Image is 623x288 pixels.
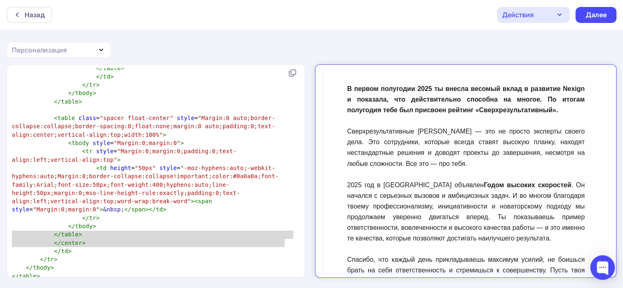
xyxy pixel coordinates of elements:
span: tbody [33,264,50,271]
div: Далее [585,10,607,20]
span: </ [12,273,19,279]
span: tbody [75,90,93,96]
span: > [110,73,114,80]
span: ></ [145,206,156,213]
span: В первом полугодии 2025 ты внесла весомый вклад в развитие Nexign и показала, что действительно с... [25,14,263,42]
span: table [61,98,79,105]
span: "Margin:0;margin:0" [114,140,181,146]
span: span [131,206,145,213]
div: Действия [502,10,534,20]
span: </ [124,206,131,213]
span: > [163,132,166,138]
span: > [79,231,82,238]
span: table [103,65,121,71]
span: class [79,115,96,121]
span: "Margin:0;margin:0" [33,206,100,213]
span: > [100,206,103,213]
span: > [93,223,96,229]
span: </ [40,256,47,263]
span: > [68,248,72,254]
span: tbody [72,140,89,146]
span: td [103,73,110,80]
span: > [79,98,82,105]
span: height [110,165,131,171]
span: &nbsp; [103,206,124,213]
span: tr [47,256,54,263]
span: </ [54,240,61,246]
span: </ [54,248,61,254]
span: > [117,156,121,163]
span: td [61,248,68,254]
span: Сверхрезультативные [PERSON_NAME] — это не просто эксперты своего дела. Это сотрудники, которые в... [25,57,263,224]
b: Годом высоких скоростей [162,110,249,117]
span: < [54,115,58,121]
span: tr [86,148,93,154]
span: </ [26,264,33,271]
span: </ [68,223,75,229]
div: Назад [25,10,45,20]
span: table [19,273,36,279]
button: Действия [497,7,570,23]
span: </ [96,65,103,71]
span: td [156,206,163,213]
span: > [54,256,58,263]
span: < [96,165,100,171]
span: style [177,115,195,121]
span: </ [68,90,75,96]
span: center [61,240,82,246]
span: > [96,82,100,88]
span: style [12,206,29,213]
span: = [12,148,236,163]
span: > [93,90,96,96]
span: </ [82,215,89,221]
span: </ [54,231,61,238]
button: Персонализация [7,42,111,58]
span: = [12,140,184,146]
span: = = [12,115,275,138]
span: span [198,198,212,204]
span: "spacer float-center" [100,115,173,121]
span: table [57,115,75,121]
span: < [82,148,86,154]
span: > [121,65,125,71]
span: tr [89,82,96,88]
span: "Margin:0 auto;border-collapse:collapse;border-spacing:0;float:none;margin:0 auto;padding:0;text-... [12,115,275,138]
span: >< [191,198,198,204]
span: style [93,140,110,146]
span: </ [82,82,89,88]
span: "-moz-hyphens:auto;-webkit-hyphens:auto;Margin:0;border-collapse:collapse!important;color:#0a0a0a... [12,165,279,204]
span: tr [89,215,96,221]
span: = = = [12,165,279,213]
span: td [100,165,106,171]
span: "50px" [135,165,156,171]
span: > [96,215,100,221]
span: "Margin:0;margin:0;padding:0;text-align:left;vertical-align:top" [12,148,236,163]
span: table [61,231,79,238]
span: style [159,165,177,171]
span: </ [54,98,61,105]
span: </ [96,73,103,80]
span: tbody [75,223,93,229]
span: style [96,148,114,154]
div: Персонализация [12,45,67,55]
span: > [82,240,86,246]
span: < [68,140,72,146]
span: > [163,206,167,213]
span: > [50,264,54,271]
span: > [180,140,184,146]
span: > [36,273,40,279]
